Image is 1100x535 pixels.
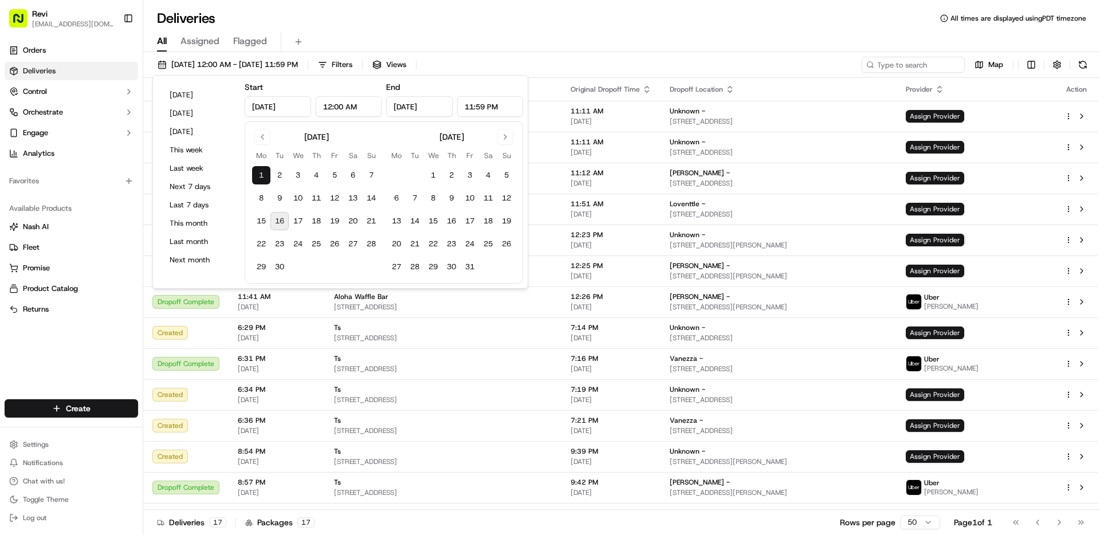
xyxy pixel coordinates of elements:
[344,212,362,230] button: 20
[66,403,91,414] span: Create
[164,197,233,213] button: Last 7 days
[5,82,138,101] button: Control
[289,189,307,207] button: 10
[11,167,21,176] div: 📗
[497,129,513,145] button: Go to next month
[304,131,329,143] div: [DATE]
[238,292,316,301] span: 11:41 AM
[497,189,516,207] button: 12
[307,189,325,207] button: 11
[164,160,233,176] button: Last week
[906,450,964,463] span: Assign Provider
[924,293,940,302] span: Uber
[924,355,940,364] span: Uber
[461,189,479,207] button: 10
[5,455,138,471] button: Notifications
[11,11,34,34] img: Nash
[334,323,341,332] span: Ts
[461,166,479,184] button: 3
[334,488,552,497] span: [STREET_ADDRESS]
[969,57,1008,73] button: Map
[152,57,303,73] button: [DATE] 12:00 AM - [DATE] 11:59 PM
[362,150,380,162] th: Sunday
[906,141,964,154] span: Assign Provider
[497,235,516,253] button: 26
[9,242,133,253] a: Fleet
[164,124,233,140] button: [DATE]
[571,117,651,126] span: [DATE]
[171,60,298,70] span: [DATE] 12:00 AM - [DATE] 11:59 PM
[670,85,723,94] span: Dropoff Location
[954,517,992,528] div: Page 1 of 1
[442,235,461,253] button: 23
[238,488,316,497] span: [DATE]
[5,238,138,257] button: Fleet
[442,258,461,276] button: 30
[950,14,1086,23] span: All times are displayed using PDT timezone
[670,457,888,466] span: [STREET_ADDRESS][PERSON_NAME]
[164,87,233,103] button: [DATE]
[9,222,133,232] a: Nash AI
[497,212,516,230] button: 19
[11,46,209,64] p: Welcome 👋
[571,210,651,219] span: [DATE]
[670,426,888,435] span: [STREET_ADDRESS]
[424,150,442,162] th: Wednesday
[387,258,406,276] button: 27
[23,304,49,314] span: Returns
[571,241,651,250] span: [DATE]
[670,107,705,116] span: Unknown -
[334,292,388,301] span: Aloha Waffle Bar
[325,166,344,184] button: 5
[571,478,651,487] span: 9:42 PM
[571,509,651,518] span: 10:11 PM
[5,124,138,142] button: Engage
[670,488,888,497] span: [STREET_ADDRESS][PERSON_NAME]
[670,117,888,126] span: [STREET_ADDRESS]
[334,478,341,487] span: Ts
[670,323,705,332] span: Unknown -
[7,162,92,182] a: 📗Knowledge Base
[439,131,464,143] div: [DATE]
[334,333,552,343] span: [STREET_ADDRESS]
[571,447,651,456] span: 9:39 PM
[334,426,552,435] span: [STREET_ADDRESS]
[457,96,524,117] input: Time
[307,166,325,184] button: 4
[906,85,933,94] span: Provider
[442,150,461,162] th: Thursday
[571,199,651,209] span: 11:51 AM
[334,457,552,466] span: [STREET_ADDRESS]
[164,215,233,231] button: This month
[670,395,888,404] span: [STREET_ADDRESS]
[906,172,964,184] span: Assign Provider
[670,241,888,250] span: [STREET_ADDRESS][PERSON_NAME]
[23,495,69,504] span: Toggle Theme
[670,210,888,219] span: [STREET_ADDRESS]
[479,212,497,230] button: 18
[906,356,921,371] img: uber-new-logo.jpeg
[406,150,424,162] th: Tuesday
[332,60,352,70] span: Filters
[479,150,497,162] th: Saturday
[670,230,705,239] span: Unknown -
[289,235,307,253] button: 24
[424,235,442,253] button: 22
[924,364,979,373] span: [PERSON_NAME]
[1075,57,1091,73] button: Refresh
[442,212,461,230] button: 16
[571,179,651,188] span: [DATE]
[164,252,233,268] button: Next month
[164,179,233,195] button: Next 7 days
[571,148,651,157] span: [DATE]
[862,57,965,73] input: Type to search
[23,86,47,97] span: Control
[195,113,209,127] button: Start new chat
[307,235,325,253] button: 25
[924,478,940,487] span: Uber
[270,150,289,162] th: Tuesday
[387,235,406,253] button: 20
[23,166,88,178] span: Knowledge Base
[289,166,307,184] button: 3
[30,74,206,86] input: Got a question? Start typing here...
